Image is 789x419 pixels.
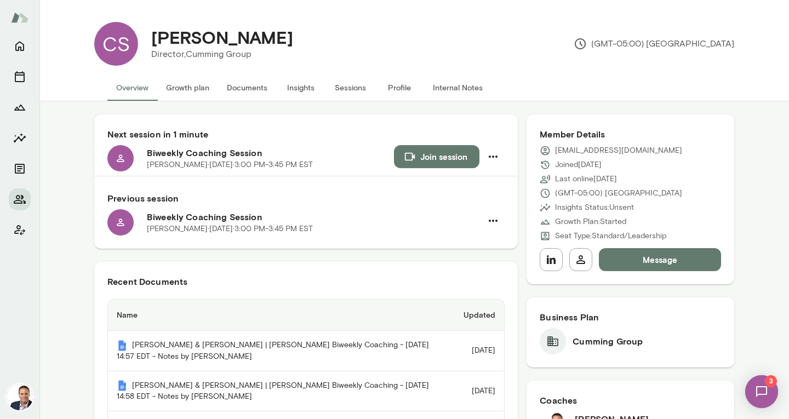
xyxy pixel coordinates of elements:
button: Documents [218,74,276,101]
th: Name [108,300,445,331]
p: Last online [DATE] [555,174,617,185]
button: Sessions [9,66,31,88]
h6: Business Plan [540,311,721,324]
button: Insights [9,127,31,149]
h6: Biweekly Coaching Session [147,210,482,223]
p: Director, Cumming Group [151,48,293,61]
button: Overview [107,74,157,101]
button: Documents [9,158,31,180]
button: Client app [9,219,31,241]
button: Growth Plan [9,96,31,118]
p: Growth Plan: Started [555,216,626,227]
p: [PERSON_NAME] · [DATE] · 3:00 PM-3:45 PM EST [147,223,313,234]
th: Updated [445,300,504,331]
div: CS [94,22,138,66]
img: Mento [117,380,128,391]
p: [EMAIL_ADDRESS][DOMAIN_NAME] [555,145,682,156]
h6: Coaches [540,394,721,407]
button: Join session [394,145,479,168]
h6: Cumming Group [573,335,643,348]
td: [DATE] [445,371,504,412]
h6: Biweekly Coaching Session [147,146,394,159]
img: Mento [11,7,28,28]
button: Message [599,248,721,271]
td: [DATE] [445,331,504,371]
button: Internal Notes [424,74,491,101]
h6: Member Details [540,128,721,141]
img: Jon Fraser [7,384,33,410]
p: (GMT-05:00) [GEOGRAPHIC_DATA] [555,188,682,199]
h6: Recent Documents [107,275,505,288]
p: (GMT-05:00) [GEOGRAPHIC_DATA] [574,37,734,50]
p: Insights Status: Unsent [555,202,634,213]
th: [PERSON_NAME] & [PERSON_NAME] | [PERSON_NAME] Biweekly Coaching - [DATE] 14:58 EDT - Notes by [PE... [108,371,445,412]
p: [PERSON_NAME] · [DATE] · 3:00 PM-3:45 PM EST [147,159,313,170]
button: Home [9,35,31,57]
button: Insights [276,74,325,101]
p: Seat Type: Standard/Leadership [555,231,666,242]
button: Members [9,188,31,210]
th: [PERSON_NAME] & [PERSON_NAME] | [PERSON_NAME] Biweekly Coaching - [DATE] 14:57 EDT - Notes by [PE... [108,331,445,371]
button: Growth plan [157,74,218,101]
button: Profile [375,74,424,101]
h6: Next session in 1 minute [107,128,505,141]
img: Mento [117,340,128,351]
h6: Previous session [107,192,505,205]
button: Sessions [325,74,375,101]
h4: [PERSON_NAME] [151,27,293,48]
p: Joined [DATE] [555,159,602,170]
